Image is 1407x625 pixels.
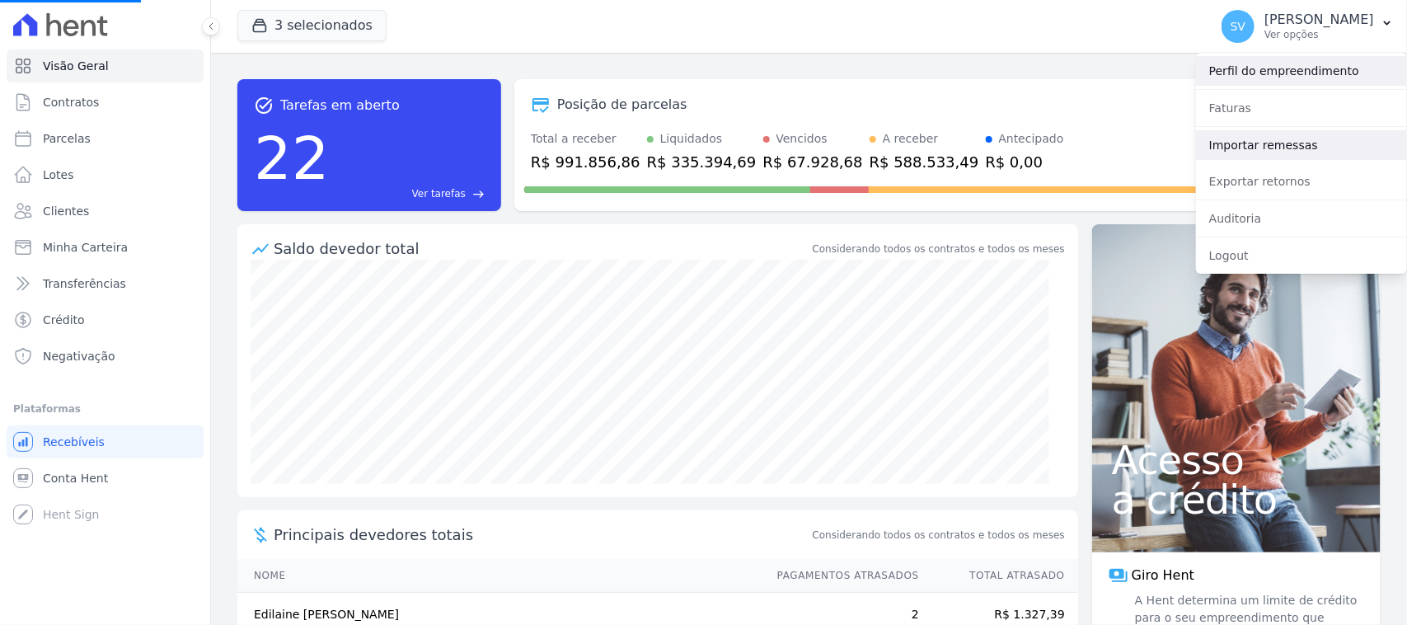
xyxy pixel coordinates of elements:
a: Negativação [7,340,204,373]
span: Crédito [43,312,85,328]
span: Tarefas em aberto [280,96,400,115]
span: Principais devedores totais [274,524,809,546]
a: Clientes [7,195,204,228]
button: 3 selecionados [237,10,387,41]
div: Vencidos [776,130,828,148]
div: Plataformas [13,399,197,419]
span: Ver tarefas [412,186,466,201]
a: Parcelas [7,122,204,155]
span: Acesso [1112,440,1361,480]
div: Posição de parcelas [557,95,687,115]
span: Clientes [43,203,89,219]
button: SV [PERSON_NAME] Ver opções [1208,3,1407,49]
span: a crédito [1112,480,1361,519]
a: Faturas [1196,93,1407,123]
div: Total a receber [531,130,640,148]
a: Recebíveis [7,425,204,458]
div: R$ 0,00 [986,151,1064,173]
span: Conta Hent [43,470,108,486]
span: task_alt [254,96,274,115]
a: Exportar retornos [1196,167,1407,196]
span: east [472,188,485,200]
span: Negativação [43,348,115,364]
th: Nome [237,559,762,593]
span: Transferências [43,275,126,292]
a: Conta Hent [7,462,204,495]
div: A receber [883,130,939,148]
a: Minha Carteira [7,231,204,264]
div: Antecipado [999,130,1064,148]
div: 22 [254,115,330,201]
span: Parcelas [43,130,91,147]
p: [PERSON_NAME] [1264,12,1374,28]
span: Considerando todos os contratos e todos os meses [813,528,1065,543]
span: Giro Hent [1132,566,1194,585]
a: Perfil do empreendimento [1196,56,1407,86]
div: R$ 335.394,69 [647,151,757,173]
p: Ver opções [1264,28,1374,41]
span: Contratos [43,94,99,110]
div: Liquidados [660,130,723,148]
div: Saldo devedor total [274,237,809,260]
th: Pagamentos Atrasados [762,559,920,593]
div: Considerando todos os contratos e todos os meses [813,242,1065,256]
span: Visão Geral [43,58,109,74]
span: SV [1231,21,1245,32]
div: R$ 67.928,68 [763,151,863,173]
a: Visão Geral [7,49,204,82]
a: Crédito [7,303,204,336]
span: Lotes [43,167,74,183]
a: Importar remessas [1196,130,1407,160]
a: Auditoria [1196,204,1407,233]
div: R$ 588.533,49 [870,151,979,173]
a: Lotes [7,158,204,191]
span: Recebíveis [43,434,105,450]
th: Total Atrasado [920,559,1078,593]
a: Logout [1196,241,1407,270]
a: Contratos [7,86,204,119]
a: Ver tarefas east [336,186,485,201]
a: Transferências [7,267,204,300]
div: R$ 991.856,86 [531,151,640,173]
span: Minha Carteira [43,239,128,256]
